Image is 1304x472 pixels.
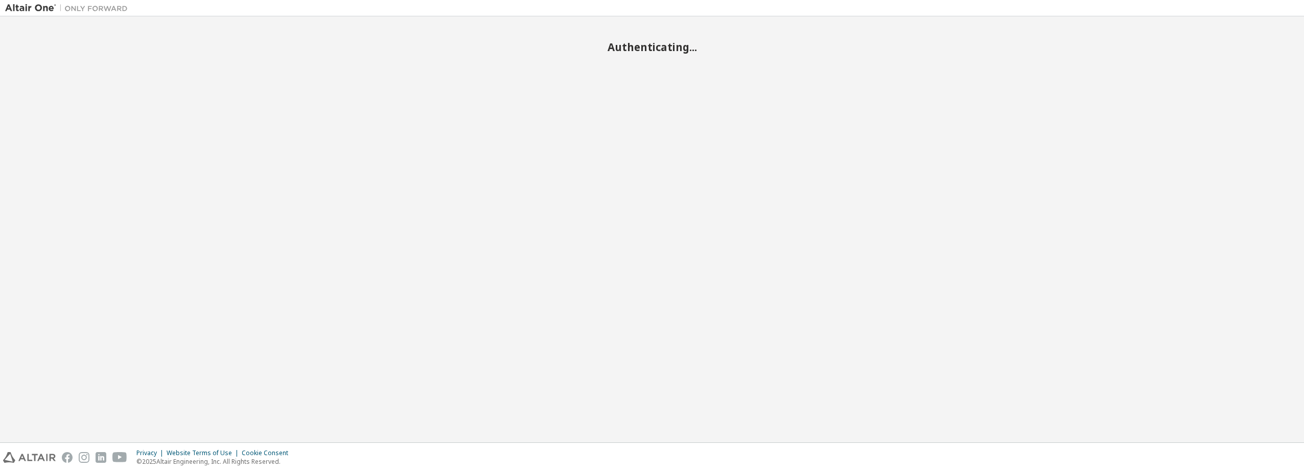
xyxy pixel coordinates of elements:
div: Website Terms of Use [167,449,242,457]
img: Altair One [5,3,133,13]
img: linkedin.svg [96,452,106,463]
div: Privacy [136,449,167,457]
img: altair_logo.svg [3,452,56,463]
div: Cookie Consent [242,449,294,457]
h2: Authenticating... [5,40,1299,54]
img: youtube.svg [112,452,127,463]
img: facebook.svg [62,452,73,463]
img: instagram.svg [79,452,89,463]
p: © 2025 Altair Engineering, Inc. All Rights Reserved. [136,457,294,466]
